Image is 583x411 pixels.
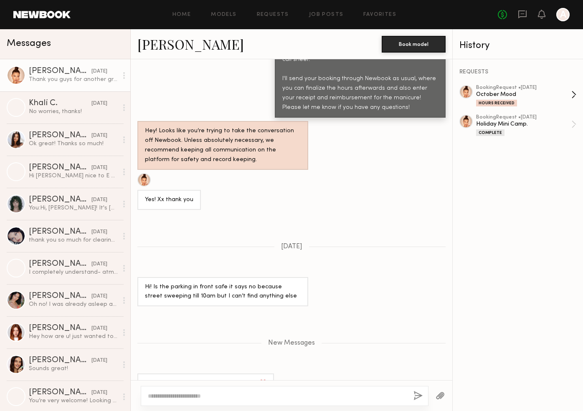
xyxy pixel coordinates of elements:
div: Ok great! Thanks so much! [29,140,118,148]
div: Hi! Is the parking in front safe it says no because street sweeping till 10am but I can’t find an... [145,282,301,302]
a: bookingRequest •[DATE]Holiday Mini Camp.Complete [476,115,576,136]
div: Sounds great! [29,365,118,373]
div: [DATE] [91,196,107,204]
span: Messages [7,39,51,48]
div: [PERSON_NAME] [29,131,91,140]
div: [PERSON_NAME] [29,228,91,236]
div: [PERSON_NAME] [29,164,91,172]
div: Thank you guys for another great shoot ❤️ [29,76,118,83]
div: [DATE] [91,389,107,397]
span: [DATE] [281,243,302,250]
a: Home [172,12,191,18]
div: [PERSON_NAME] [29,260,91,268]
div: No worries, thanks! [29,108,118,116]
div: [DATE] [91,357,107,365]
div: Khalí C. [29,99,91,108]
div: Hours Received [476,100,517,106]
div: History [459,41,576,50]
div: booking Request • [DATE] [476,85,571,91]
div: [PERSON_NAME] [29,67,91,76]
div: [DATE] [91,228,107,236]
div: [DATE] [91,292,107,300]
a: Models [211,12,236,18]
div: Hey! Looks like you’re trying to take the conversation off Newbook. Unless absolutely necessary, ... [145,126,301,165]
div: October Mood [476,91,571,98]
div: [DATE] [91,100,107,108]
div: [PERSON_NAME] [29,324,91,333]
div: [DATE] [91,260,107,268]
a: Job Posts [309,12,344,18]
div: [PERSON_NAME] [29,196,91,204]
a: Favorites [363,12,396,18]
a: bookingRequest •[DATE]October MoodHours Received [476,85,576,106]
div: Hey how are u! just wanted to reach out and share that I am now an influencer agent at Bounty LA ... [29,333,118,340]
a: A [556,8,570,21]
div: Holiday Mini Camp. [476,120,571,128]
div: [PERSON_NAME] [29,356,91,365]
a: [PERSON_NAME] [137,35,244,53]
span: New Messages [268,340,315,347]
div: REQUESTS [459,69,576,75]
div: Hi [PERSON_NAME] nice to E meet you!unfortunately I am unable to take any jobs in the [GEOGRAPHIC... [29,172,118,180]
div: booking Request • [DATE] [476,115,571,120]
div: [PERSON_NAME] [29,292,91,300]
div: [PERSON_NAME] [29,388,91,397]
a: Book model [382,40,446,47]
div: [DATE] [91,164,107,172]
button: Book model [382,36,446,53]
div: Thank you guys for another great shoot ❤️ [145,379,266,388]
div: You: Hi, [PERSON_NAME]! It's [PERSON_NAME], Executive Producer at [PERSON_NAME][GEOGRAPHIC_DATA];... [29,204,118,212]
div: Oh no! I was already asleep and didn’t see the message! Yes, please reach out for the next one! H... [29,300,118,308]
div: Complete [476,129,504,136]
div: [DATE] [91,68,107,76]
div: thank you so much for clearing things up, really appreciate it [PERSON_NAME]. Have a great day [29,236,118,244]
div: You’re very welcome! Looking forward to it :) [29,397,118,405]
a: Requests [257,12,289,18]
div: [DATE] [91,132,107,140]
div: Yes! Xx thank you [145,195,193,205]
div: [DATE] [91,325,107,333]
div: I completely understand- atm it doesn’t make sense for me but hopefully in the future we can make... [29,268,118,276]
